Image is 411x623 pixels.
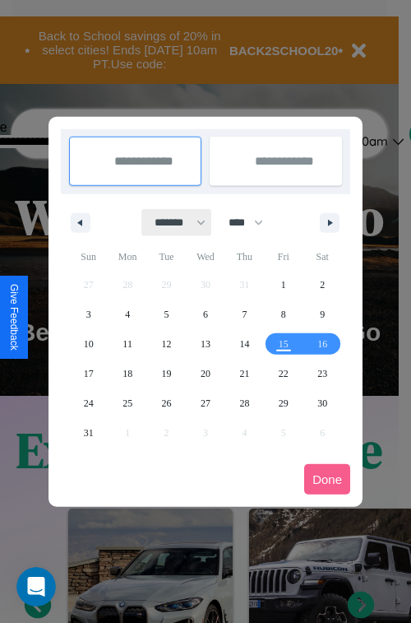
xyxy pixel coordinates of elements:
[264,359,302,388] button: 22
[186,388,224,418] button: 27
[186,300,224,329] button: 6
[162,388,172,418] span: 26
[162,329,172,359] span: 12
[186,329,224,359] button: 13
[203,300,208,329] span: 6
[16,567,56,607] iframe: Intercom live chat
[69,388,108,418] button: 24
[122,329,132,359] span: 11
[122,388,132,418] span: 25
[108,359,146,388] button: 18
[264,244,302,270] span: Fri
[303,329,342,359] button: 16
[201,329,210,359] span: 13
[84,359,94,388] span: 17
[279,388,289,418] span: 29
[225,388,264,418] button: 28
[320,270,325,300] span: 2
[125,300,130,329] span: 4
[84,388,94,418] span: 24
[225,359,264,388] button: 21
[279,329,289,359] span: 15
[147,388,186,418] button: 26
[8,284,20,351] div: Give Feedback
[303,359,342,388] button: 23
[239,388,249,418] span: 28
[69,329,108,359] button: 10
[84,329,94,359] span: 10
[86,300,91,329] span: 3
[264,329,302,359] button: 15
[108,329,146,359] button: 11
[279,359,289,388] span: 22
[84,418,94,448] span: 31
[164,300,169,329] span: 5
[239,359,249,388] span: 21
[108,388,146,418] button: 25
[225,329,264,359] button: 14
[303,300,342,329] button: 9
[320,300,325,329] span: 9
[303,270,342,300] button: 2
[122,359,132,388] span: 18
[69,359,108,388] button: 17
[317,359,327,388] span: 23
[108,300,146,329] button: 4
[317,329,327,359] span: 16
[147,244,186,270] span: Tue
[147,359,186,388] button: 19
[201,388,210,418] span: 27
[242,300,247,329] span: 7
[69,418,108,448] button: 31
[264,388,302,418] button: 29
[108,244,146,270] span: Mon
[147,329,186,359] button: 12
[239,329,249,359] span: 14
[69,244,108,270] span: Sun
[225,244,264,270] span: Thu
[162,359,172,388] span: 19
[304,464,350,495] button: Done
[225,300,264,329] button: 7
[186,244,224,270] span: Wed
[264,300,302,329] button: 8
[281,270,286,300] span: 1
[281,300,286,329] span: 8
[69,300,108,329] button: 3
[303,244,342,270] span: Sat
[147,300,186,329] button: 5
[303,388,342,418] button: 30
[264,270,302,300] button: 1
[186,359,224,388] button: 20
[317,388,327,418] span: 30
[201,359,210,388] span: 20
